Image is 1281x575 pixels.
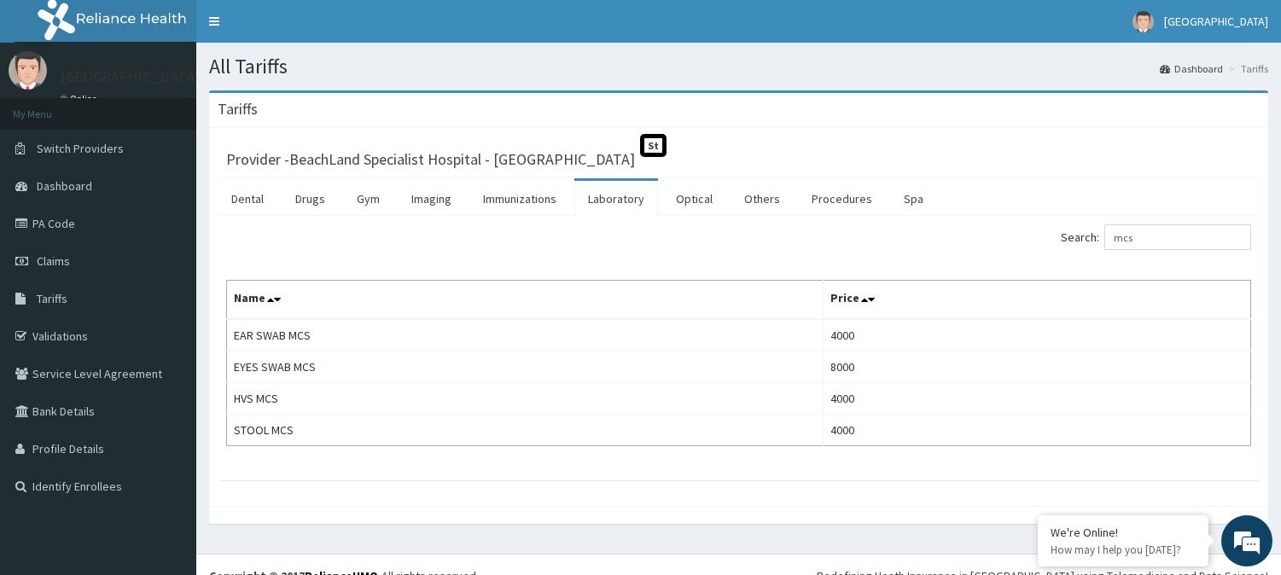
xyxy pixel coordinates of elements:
a: Dashboard [1160,61,1223,76]
input: Search: [1104,224,1251,250]
a: Immunizations [469,181,570,217]
a: Dental [218,181,277,217]
a: Optical [662,181,726,217]
a: Laboratory [574,181,658,217]
th: Price [823,281,1250,320]
h3: Provider - BeachLand Specialist Hospital - [GEOGRAPHIC_DATA] [226,152,635,167]
td: EYES SWAB MCS [227,351,824,383]
td: 4000 [823,383,1250,415]
h1: All Tariffs [209,55,1268,78]
img: User Image [9,51,47,90]
p: [GEOGRAPHIC_DATA] [60,69,201,84]
span: St [640,134,667,157]
span: Claims [37,253,70,269]
span: Tariffs [37,291,67,306]
td: 4000 [823,319,1250,351]
a: Others [731,181,794,217]
td: HVS MCS [227,383,824,415]
a: Gym [343,181,393,217]
h3: Tariffs [218,102,258,117]
span: [GEOGRAPHIC_DATA] [1164,14,1268,29]
td: 4000 [823,415,1250,446]
div: We're Online! [1051,525,1196,540]
span: Dashboard [37,178,92,194]
td: 8000 [823,351,1250,383]
p: How may I help you today? [1051,543,1196,557]
label: Search: [1061,224,1251,250]
a: Spa [890,181,937,217]
a: Imaging [398,181,465,217]
img: User Image [1133,11,1154,32]
a: Online [60,93,101,105]
span: Switch Providers [37,141,124,156]
th: Name [227,281,824,320]
td: STOOL MCS [227,415,824,446]
li: Tariffs [1225,61,1268,76]
td: EAR SWAB MCS [227,319,824,351]
a: Procedures [798,181,886,217]
a: Drugs [282,181,339,217]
